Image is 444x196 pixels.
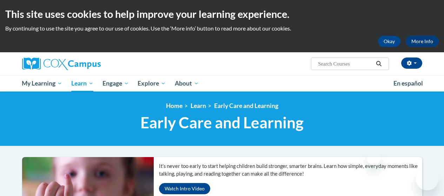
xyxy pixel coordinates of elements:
p: It’s never too early to start helping children build stronger, smarter brains. Learn how simple, ... [159,162,422,178]
span: Engage [102,79,129,88]
input: Search Courses [317,60,373,68]
span: About [175,79,199,88]
a: Explore [133,75,170,92]
span: Learn [71,79,93,88]
a: En español [389,76,428,91]
iframe: Button to launch messaging window [416,168,438,190]
iframe: Close message [367,151,381,165]
button: Search [373,60,384,68]
a: Cox Campus [22,58,148,70]
a: My Learning [18,75,67,92]
a: More Info [406,36,439,47]
button: Okay [378,36,400,47]
div: Main menu [17,75,428,92]
img: Cox Campus [22,58,101,70]
p: By continuing to use the site you agree to our use of cookies. Use the ‘More info’ button to read... [5,25,439,32]
a: Engage [98,75,133,92]
a: Home [166,102,183,109]
a: Early Care and Learning [214,102,278,109]
button: Account Settings [401,58,422,69]
span: En español [393,80,423,87]
h2: This site uses cookies to help improve your learning experience. [5,7,439,21]
span: My Learning [22,79,62,88]
button: Watch Intro Video [159,183,210,194]
span: Early Care and Learning [140,113,304,132]
span: Explore [138,79,166,88]
a: About [170,75,203,92]
a: Learn [67,75,98,92]
a: Learn [191,102,206,109]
